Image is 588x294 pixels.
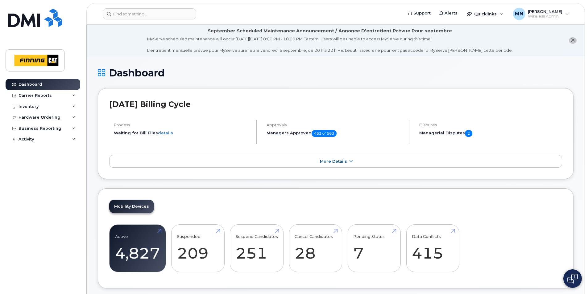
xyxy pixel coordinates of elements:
h4: Approvals [267,123,404,127]
a: details [158,130,173,135]
button: close notification [569,37,577,44]
img: Open chat [567,274,578,284]
div: September Scheduled Maintenance Announcement / Annonce D'entretient Prévue Pour septembre [208,28,452,34]
span: 2 [465,130,472,137]
span: 453 of 563 [312,130,337,137]
h4: Disputes [419,123,562,127]
h4: Process [114,123,251,127]
a: Suspended 209 [177,228,219,269]
a: Cancel Candidates 28 [295,228,336,269]
h5: Managerial Disputes [419,130,562,137]
div: MyServe scheduled maintenance will occur [DATE][DATE] 8:00 PM - 10:00 PM Eastern. Users will be u... [147,36,513,53]
span: More Details [320,159,347,164]
li: Waiting for Bill Files [114,130,251,136]
a: Pending Status 7 [353,228,395,269]
a: Suspend Candidates 251 [236,228,278,269]
h5: Managers Approved [267,130,404,137]
a: Mobility Devices [109,200,154,213]
a: Active 4,827 [115,228,160,269]
h2: [DATE] Billing Cycle [109,100,562,109]
h1: Dashboard [98,67,574,78]
a: Data Conflicts 415 [412,228,453,269]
